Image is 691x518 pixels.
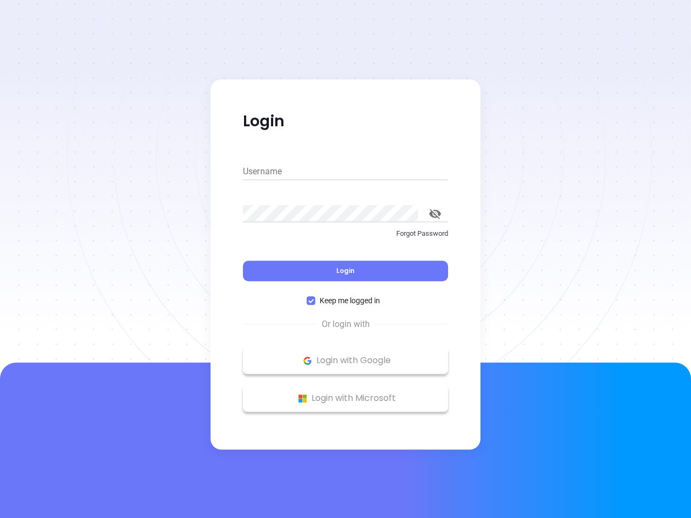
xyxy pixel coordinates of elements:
button: Google Logo Login with Google [243,347,448,374]
p: Login with Microsoft [248,390,443,406]
p: Forgot Password [243,228,448,239]
span: Or login with [316,318,375,331]
p: Login [243,112,448,131]
p: Login with Google [248,352,443,369]
img: Microsoft Logo [296,392,309,405]
button: Login [243,261,448,281]
img: Google Logo [301,354,314,367]
span: Login [336,266,355,275]
button: toggle password visibility [422,201,448,227]
a: Forgot Password [243,228,448,248]
span: Keep me logged in [315,295,384,306]
button: Microsoft Logo Login with Microsoft [243,385,448,412]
